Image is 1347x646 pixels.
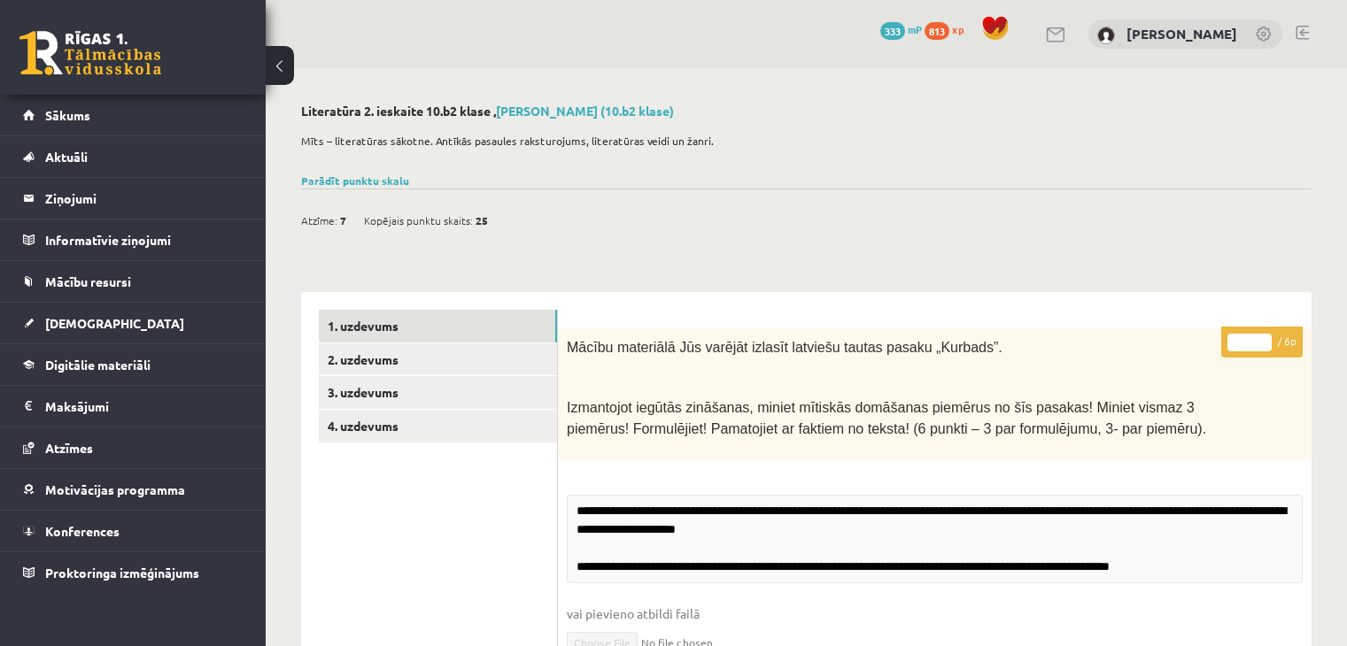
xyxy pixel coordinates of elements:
a: Rīgas 1. Tālmācības vidusskola [19,31,161,75]
span: Izmantojot iegūtās zināšanas, miniet mītiskās domāšanas piemērus no šīs pasakas! Miniet vismaz 3 ... [567,400,1206,436]
span: Mācību resursi [45,273,131,289]
a: 1. uzdevums [319,310,557,342]
span: 7 [340,207,346,234]
a: [PERSON_NAME] [1126,25,1237,42]
span: mP [908,22,922,36]
a: Mācību resursi [23,261,244,302]
a: [DEMOGRAPHIC_DATA] [23,303,244,343]
span: Mācību materiālā Jūs varējāt izlasīt latviešu tautas pasaku „Kurbads”. [567,340,1003,355]
a: Motivācijas programma [23,469,244,510]
legend: Informatīvie ziņojumi [45,219,244,260]
span: Aktuāli [45,149,88,165]
a: 2. uzdevums [319,343,557,376]
p: / 6p [1221,327,1303,358]
span: xp [952,22,964,36]
img: Emīlija Zelča [1097,27,1115,44]
a: Maksājumi [23,386,244,427]
a: 333 mP [880,22,922,36]
a: Digitālie materiāli [23,344,244,385]
span: 813 [925,22,949,40]
span: Digitālie materiāli [45,357,151,373]
span: 25 [476,207,488,234]
a: 3. uzdevums [319,376,557,409]
a: 813 xp [925,22,972,36]
span: Motivācijas programma [45,481,185,497]
span: Kopējais punktu skaits: [364,207,473,234]
a: Proktoringa izmēģinājums [23,552,244,593]
span: Proktoringa izmēģinājums [45,565,199,581]
a: 4. uzdevums [319,410,557,442]
span: Atzīme: [301,207,337,234]
span: Atzīmes [45,440,93,456]
span: vai pievieno atbildi failā [567,604,1303,623]
a: Ziņojumi [23,178,244,219]
p: Mīts – literatūras sākotne. Antīkās pasaules raksturojums, literatūras veidi un žanri. [301,133,1303,149]
span: Konferences [45,523,120,539]
span: Sākums [45,107,90,123]
a: Atzīmes [23,427,244,468]
span: [DEMOGRAPHIC_DATA] [45,315,184,331]
a: Informatīvie ziņojumi [23,219,244,260]
span: 333 [880,22,905,40]
a: Konferences [23,511,244,551]
a: Sākums [23,95,244,135]
a: [PERSON_NAME] (10.b2 klase) [496,103,674,119]
a: Parādīt punktu skalu [301,173,409,188]
legend: Ziņojumi [45,178,244,219]
legend: Maksājumi [45,386,244,427]
h2: Literatūra 2. ieskaite 10.b2 klase , [301,104,1312,119]
a: Aktuāli [23,136,244,177]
